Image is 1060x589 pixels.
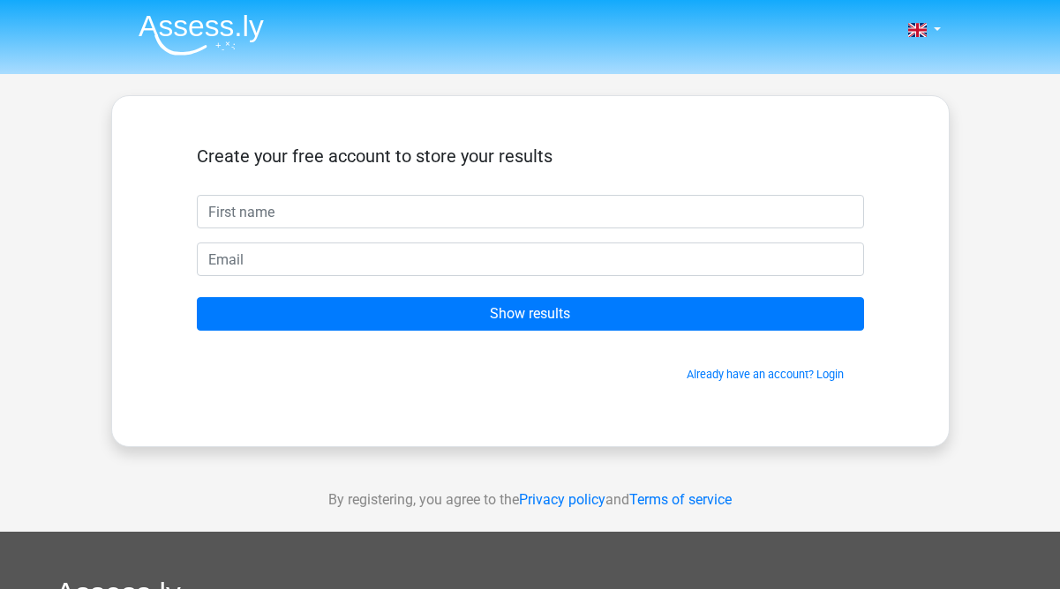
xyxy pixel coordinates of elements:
input: Show results [197,297,864,331]
img: Assessly [139,14,264,56]
a: Terms of service [629,491,732,508]
a: Privacy policy [519,491,605,508]
input: Email [197,242,864,276]
h5: Create your free account to store your results [197,145,864,167]
input: First name [197,195,864,228]
a: Already have an account? Login [687,368,844,381]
